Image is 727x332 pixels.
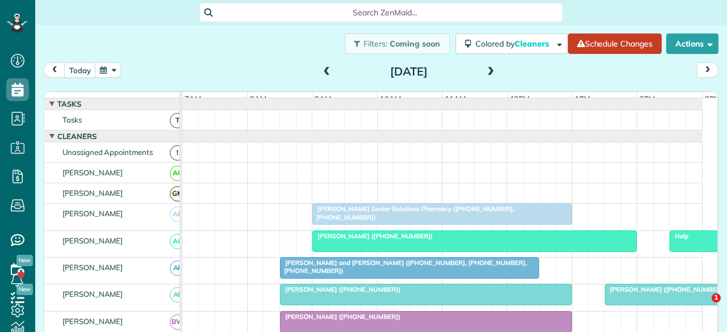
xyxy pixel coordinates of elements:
span: [PERSON_NAME] [60,317,126,326]
span: 7am [182,94,203,103]
span: 1 [712,293,721,302]
span: T [170,113,185,128]
span: AF [170,287,185,302]
button: next [697,62,718,78]
span: 3pm [703,94,722,103]
span: 9am [312,94,333,103]
span: 1pm [573,94,592,103]
span: Cleaners [515,39,551,49]
span: 12pm [508,94,532,103]
iframe: Intercom live chat [688,293,716,321]
button: Colored byCleaners [456,33,568,54]
button: prev [44,62,65,78]
h2: [DATE] [338,65,480,78]
span: AB [170,207,185,222]
span: BW [170,314,185,330]
span: Cleaners [55,132,99,141]
span: [PERSON_NAME] [60,168,126,177]
span: Help [669,232,689,240]
span: Tasks [60,115,84,124]
span: [PERSON_NAME] [60,188,126,197]
a: Schedule Changes [568,33,662,54]
span: New [16,255,33,266]
span: [PERSON_NAME] [60,236,126,245]
span: Colored by [475,39,553,49]
span: AC [170,234,185,249]
span: Coming soon [390,39,441,49]
span: ! [170,145,185,161]
span: AF [170,260,185,276]
span: [PERSON_NAME] and [PERSON_NAME] ([PHONE_NUMBER], [PHONE_NUMBER], [PHONE_NUMBER]) [279,259,527,275]
span: Unassigned Appointments [60,148,155,157]
span: [PERSON_NAME] [60,289,126,299]
span: [PERSON_NAME] [60,263,126,272]
span: [PERSON_NAME] Senior Solutions Pharmacy ([PHONE_NUMBER], [PHONE_NUMBER]) [312,205,514,221]
span: 2pm [637,94,657,103]
span: [PERSON_NAME] [60,209,126,218]
span: AC [170,166,185,181]
span: 10am [378,94,403,103]
button: Actions [666,33,718,54]
button: today [64,62,96,78]
span: [PERSON_NAME] ([PHONE_NUMBER]) [279,313,401,321]
span: Filters: [363,39,387,49]
span: 8am [248,94,269,103]
span: [PERSON_NAME] ([PHONE_NUMBER]) [312,232,433,240]
span: 11am [442,94,468,103]
span: GM [170,186,185,201]
span: Tasks [55,99,83,108]
span: [PERSON_NAME] ([PHONE_NUMBER]) [279,285,401,293]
